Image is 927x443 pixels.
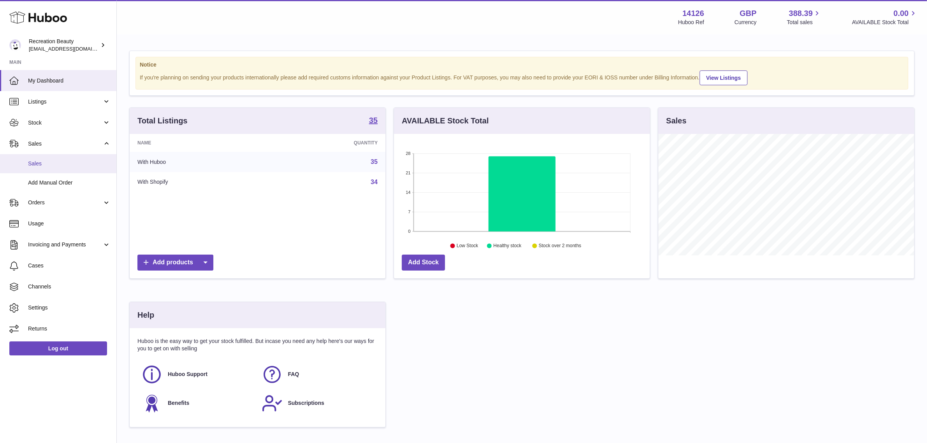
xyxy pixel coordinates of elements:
[406,190,410,195] text: 14
[28,179,111,186] span: Add Manual Order
[262,393,374,414] a: Subscriptions
[852,8,918,26] a: 0.00 AVAILABLE Stock Total
[369,116,378,124] strong: 35
[28,140,102,148] span: Sales
[371,179,378,185] a: 34
[140,61,904,69] strong: Notice
[369,116,378,126] a: 35
[787,8,821,26] a: 388.39 Total sales
[682,8,704,19] strong: 14126
[740,8,756,19] strong: GBP
[28,119,102,127] span: Stock
[28,283,111,290] span: Channels
[789,8,813,19] span: 388.39
[457,243,478,249] text: Low Stock
[28,304,111,311] span: Settings
[735,19,757,26] div: Currency
[408,229,410,234] text: 0
[137,255,213,271] a: Add products
[130,172,267,192] td: With Shopify
[137,116,188,126] h3: Total Listings
[371,158,378,165] a: 35
[28,98,102,105] span: Listings
[402,116,489,126] h3: AVAILABLE Stock Total
[137,310,154,320] h3: Help
[141,393,254,414] a: Benefits
[267,134,385,152] th: Quantity
[539,243,581,249] text: Stock over 2 months
[130,152,267,172] td: With Huboo
[29,46,114,52] span: [EMAIL_ADDRESS][DOMAIN_NAME]
[700,70,748,85] a: View Listings
[28,160,111,167] span: Sales
[28,220,111,227] span: Usage
[666,116,686,126] h3: Sales
[168,399,189,407] span: Benefits
[28,199,102,206] span: Orders
[141,364,254,385] a: Huboo Support
[28,262,111,269] span: Cases
[406,171,410,175] text: 21
[168,371,208,378] span: Huboo Support
[9,39,21,51] img: internalAdmin-14126@internal.huboo.com
[28,77,111,84] span: My Dashboard
[29,38,99,53] div: Recreation Beauty
[140,69,904,85] div: If you're planning on sending your products internationally please add required customs informati...
[678,19,704,26] div: Huboo Ref
[493,243,522,249] text: Healthy stock
[28,241,102,248] span: Invoicing and Payments
[9,341,107,355] a: Log out
[408,209,410,214] text: 7
[137,338,378,352] p: Huboo is the easy way to get your stock fulfilled. But incase you need any help here's our ways f...
[130,134,267,152] th: Name
[288,371,299,378] span: FAQ
[852,19,918,26] span: AVAILABLE Stock Total
[288,399,324,407] span: Subscriptions
[894,8,909,19] span: 0.00
[402,255,445,271] a: Add Stock
[406,151,410,156] text: 28
[262,364,374,385] a: FAQ
[787,19,821,26] span: Total sales
[28,325,111,332] span: Returns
